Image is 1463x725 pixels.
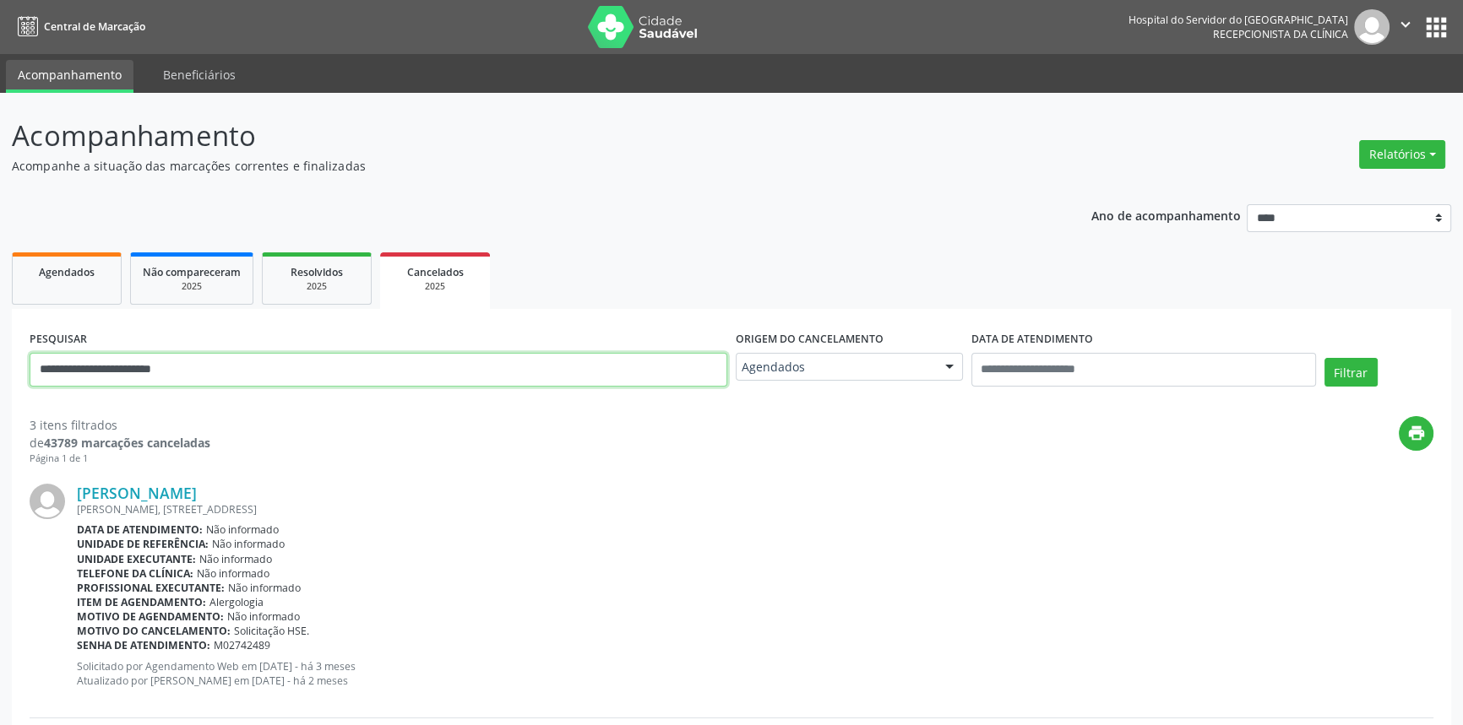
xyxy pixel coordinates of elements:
[1359,140,1445,169] button: Relatórios
[77,502,1433,517] div: [PERSON_NAME], [STREET_ADDRESS]
[44,19,145,34] span: Central de Marcação
[77,609,224,624] b: Motivo de agendamento:
[1129,13,1348,27] div: Hospital do Servidor do [GEOGRAPHIC_DATA]
[44,435,210,451] strong: 43789 marcações canceladas
[77,537,209,551] b: Unidade de referência:
[30,416,210,434] div: 3 itens filtrados
[143,280,241,293] div: 2025
[234,624,309,638] span: Solicitação HSE.
[206,522,279,537] span: Não informado
[30,452,210,466] div: Página 1 de 1
[971,327,1093,353] label: DATA DE ATENDIMENTO
[77,552,196,566] b: Unidade executante:
[77,522,203,537] b: Data de atendimento:
[30,434,210,452] div: de
[197,566,269,581] span: Não informado
[1091,204,1241,225] p: Ano de acompanhamento
[143,265,241,279] span: Não compareceram
[742,359,928,376] span: Agendados
[199,552,272,566] span: Não informado
[1422,13,1451,42] button: apps
[77,581,225,595] b: Profissional executante:
[227,609,300,624] span: Não informado
[1324,358,1378,387] button: Filtrar
[77,566,193,581] b: Telefone da clínica:
[12,157,1020,175] p: Acompanhe a situação das marcações correntes e finalizadas
[1407,424,1426,442] i: print
[214,638,270,652] span: M02742489
[407,265,464,279] span: Cancelados
[1390,9,1422,45] button: 
[6,60,133,93] a: Acompanhamento
[12,115,1020,157] p: Acompanhamento
[151,60,247,89] a: Beneficiários
[77,484,197,502] a: [PERSON_NAME]
[30,484,65,519] img: img
[39,265,95,279] span: Agendados
[77,595,206,609] b: Item de agendamento:
[275,280,359,293] div: 2025
[12,13,145,41] a: Central de Marcação
[1399,416,1433,451] button: print
[1354,9,1390,45] img: img
[1396,15,1415,34] i: 
[228,581,301,595] span: Não informado
[736,327,884,353] label: Origem do cancelamento
[77,659,1433,688] p: Solicitado por Agendamento Web em [DATE] - há 3 meses Atualizado por [PERSON_NAME] em [DATE] - há...
[291,265,343,279] span: Resolvidos
[1213,27,1348,41] span: Recepcionista da clínica
[209,595,264,609] span: Alergologia
[77,638,210,652] b: Senha de atendimento:
[392,280,478,293] div: 2025
[212,537,285,551] span: Não informado
[77,624,231,638] b: Motivo do cancelamento:
[30,327,87,353] label: PESQUISAR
